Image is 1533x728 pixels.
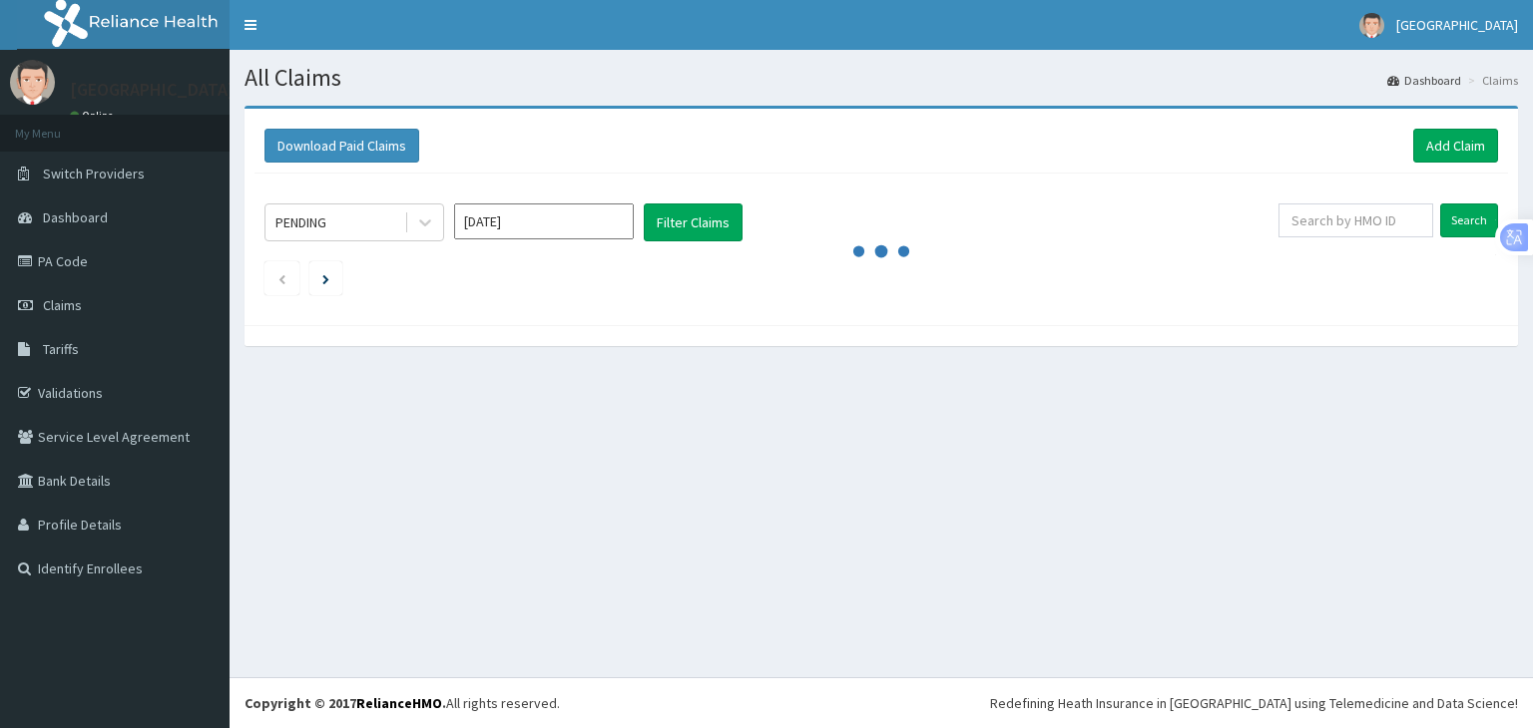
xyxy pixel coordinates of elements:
[356,694,442,712] a: RelianceHMO
[10,60,55,105] img: User Image
[43,296,82,314] span: Claims
[275,212,326,232] div: PENDING
[1413,129,1498,163] a: Add Claim
[1440,203,1498,237] input: Search
[1278,203,1433,237] input: Search by HMO ID
[43,208,108,226] span: Dashboard
[277,269,286,287] a: Previous page
[43,165,145,182] span: Switch Providers
[990,693,1518,713] div: Redefining Heath Insurance in [GEOGRAPHIC_DATA] using Telemedicine and Data Science!
[851,221,911,281] svg: audio-loading
[245,694,446,712] strong: Copyright © 2017 .
[1463,72,1518,89] li: Claims
[1359,13,1384,38] img: User Image
[264,129,419,163] button: Download Paid Claims
[230,677,1533,728] footer: All rights reserved.
[322,269,329,287] a: Next page
[1396,16,1518,34] span: [GEOGRAPHIC_DATA]
[245,65,1518,91] h1: All Claims
[70,109,118,123] a: Online
[1387,72,1461,89] a: Dashboard
[454,203,634,239] input: Select Month and Year
[644,203,743,241] button: Filter Claims
[70,81,235,99] p: [GEOGRAPHIC_DATA]
[43,340,79,358] span: Tariffs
